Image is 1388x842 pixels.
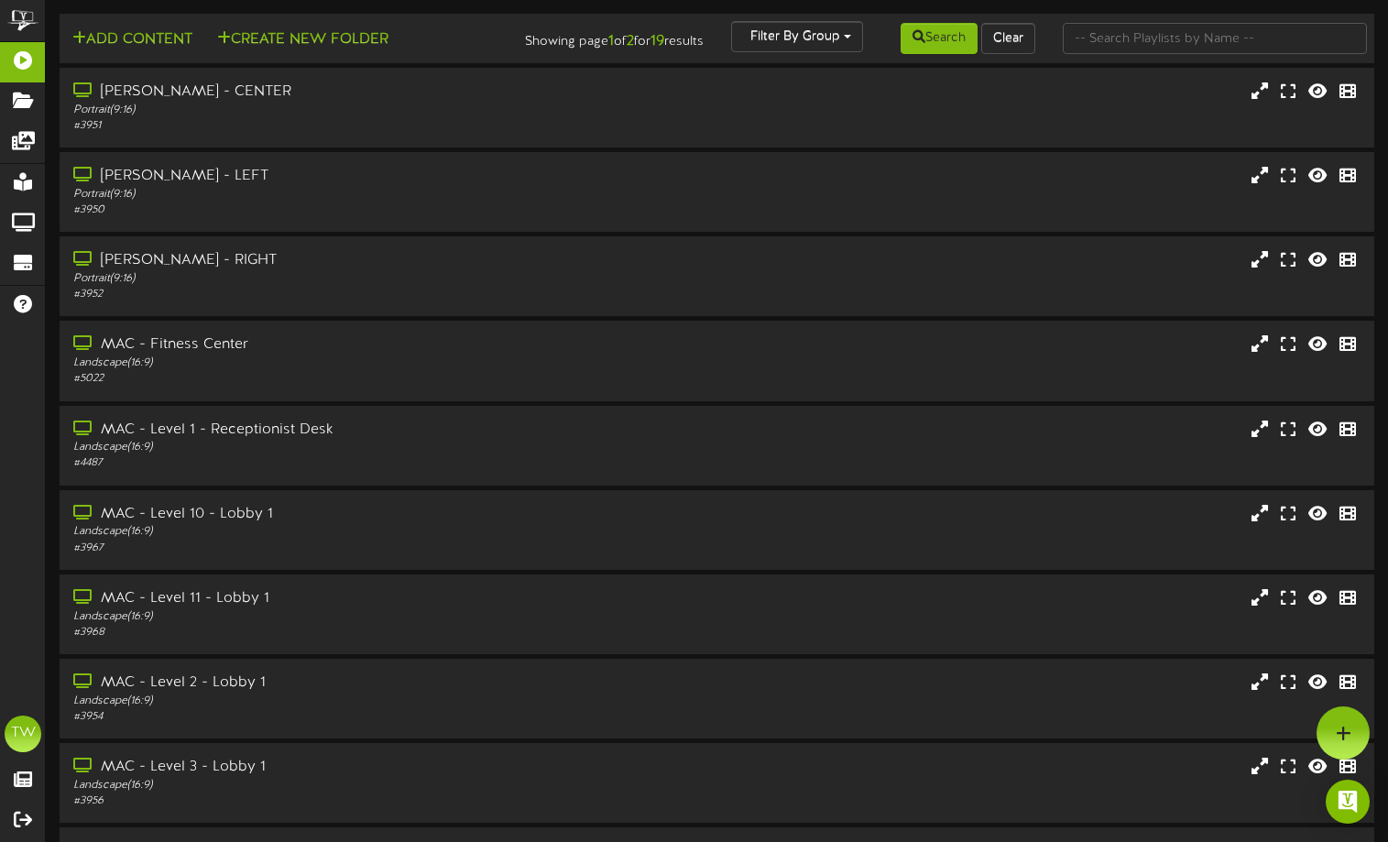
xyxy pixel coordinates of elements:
[73,287,594,302] div: # 3952
[73,334,594,355] div: MAC - Fitness Center
[73,118,594,134] div: # 3951
[73,187,594,202] div: Portrait ( 9:16 )
[496,21,717,52] div: Showing page of for results
[5,716,41,752] div: TW
[73,371,594,387] div: # 5022
[73,757,594,778] div: MAC - Level 3 - Lobby 1
[73,778,594,793] div: Landscape ( 16:9 )
[73,166,594,187] div: [PERSON_NAME] - LEFT
[981,23,1035,54] button: Clear
[73,793,594,809] div: # 3956
[1063,23,1367,54] input: -- Search Playlists by Name --
[901,23,978,54] button: Search
[73,673,594,694] div: MAC - Level 2 - Lobby 1
[1326,780,1370,824] div: Open Intercom Messenger
[73,694,594,709] div: Landscape ( 16:9 )
[73,541,594,556] div: # 3967
[73,355,594,371] div: Landscape ( 16:9 )
[731,21,863,52] button: Filter By Group
[73,82,594,103] div: [PERSON_NAME] - CENTER
[67,28,198,51] button: Add Content
[73,524,594,540] div: Landscape ( 16:9 )
[73,420,594,441] div: MAC - Level 1 - Receptionist Desk
[73,103,594,118] div: Portrait ( 9:16 )
[73,440,594,455] div: Landscape ( 16:9 )
[627,33,634,49] strong: 2
[73,250,594,271] div: [PERSON_NAME] - RIGHT
[73,202,594,218] div: # 3950
[73,504,594,525] div: MAC - Level 10 - Lobby 1
[650,33,664,49] strong: 19
[212,28,394,51] button: Create New Folder
[73,609,594,625] div: Landscape ( 16:9 )
[73,625,594,640] div: # 3968
[73,455,594,471] div: # 4487
[608,33,614,49] strong: 1
[73,709,594,725] div: # 3954
[73,588,594,609] div: MAC - Level 11 - Lobby 1
[73,271,594,287] div: Portrait ( 9:16 )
